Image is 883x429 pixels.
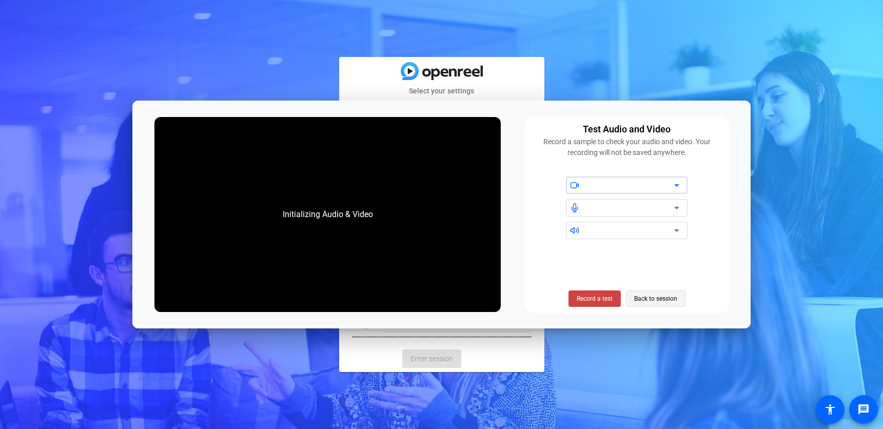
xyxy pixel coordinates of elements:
button: Back to session [626,290,685,307]
div: Test Audio and Video [583,122,671,136]
mat-icon: accessibility [824,403,836,416]
img: blue-gradient.svg [401,62,483,80]
button: Record a test [568,290,621,307]
div: Initializing Audio & Video [272,198,383,231]
mat-icon: message [857,403,870,416]
div: Record a sample to check your audio and video. Your recording will not be saved anywhere. [531,136,723,158]
span: Back to session [634,289,677,308]
span: Record a test [577,294,613,303]
mat-card-subtitle: Select your settings [339,85,544,96]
